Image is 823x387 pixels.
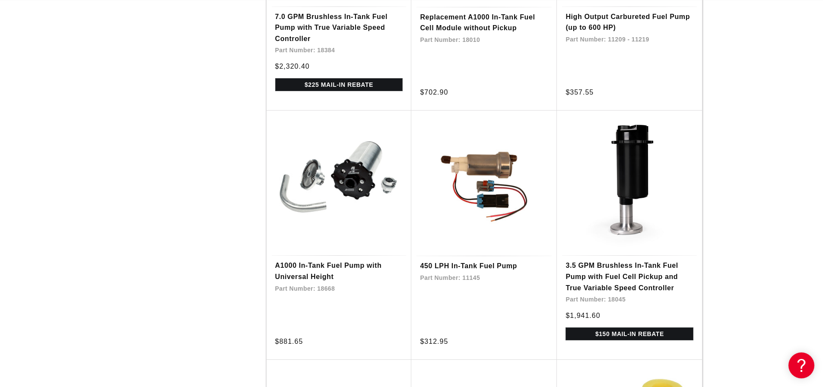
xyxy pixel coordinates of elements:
[420,260,548,272] a: 450 LPH In-Tank Fuel Pump
[566,260,693,293] a: 3.5 GPM Brushless In-Tank Fuel Pump with Fuel Cell Pickup and True Variable Speed Controller
[420,12,548,34] a: Replacement A1000 In-Tank Fuel Cell Module without Pickup
[275,260,403,282] a: A1000 In-Tank Fuel Pump with Universal Height
[566,11,693,33] a: High Output Carbureted Fuel Pump (up to 600 HP)
[275,11,403,44] a: 7.0 GPM Brushless In-Tank Fuel Pump with True Variable Speed Controller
